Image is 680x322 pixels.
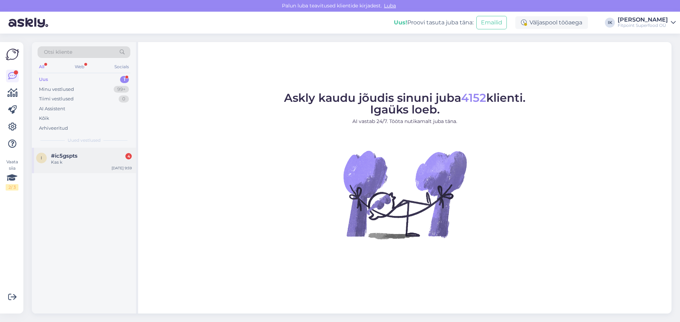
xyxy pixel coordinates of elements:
[38,62,46,71] div: All
[119,95,129,103] div: 0
[41,155,42,160] span: i
[394,18,474,27] div: Proovi tasuta juba täna:
[39,105,65,112] div: AI Assistent
[476,16,507,29] button: Emailid
[51,159,132,165] div: Kas k
[6,48,19,61] img: Askly Logo
[120,76,129,83] div: 1
[461,91,486,105] span: 4152
[618,17,668,23] div: [PERSON_NAME]
[125,153,132,159] div: 4
[39,125,68,132] div: Arhiveeritud
[113,62,130,71] div: Socials
[515,16,588,29] div: Väljaspool tööaega
[618,17,676,28] a: [PERSON_NAME]Fitpoint Superfood OÜ
[39,95,74,103] div: Tiimi vestlused
[39,86,74,93] div: Minu vestlused
[394,19,407,26] b: Uus!
[382,2,398,9] span: Luba
[618,23,668,28] div: Fitpoint Superfood OÜ
[39,76,48,83] div: Uus
[112,165,132,171] div: [DATE] 9:59
[44,48,72,56] span: Otsi kliente
[284,118,526,125] p: AI vastab 24/7. Tööta nutikamalt juba täna.
[39,115,49,122] div: Kõik
[284,91,526,116] span: Askly kaudu jõudis sinuni juba klienti. Igaüks loeb.
[605,18,615,28] div: IK
[68,137,101,144] span: Uued vestlused
[114,86,129,93] div: 99+
[341,131,469,258] img: No Chat active
[73,62,86,71] div: Web
[6,159,18,191] div: Vaata siia
[51,153,78,159] span: #ic5gspts
[6,184,18,191] div: 2 / 3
